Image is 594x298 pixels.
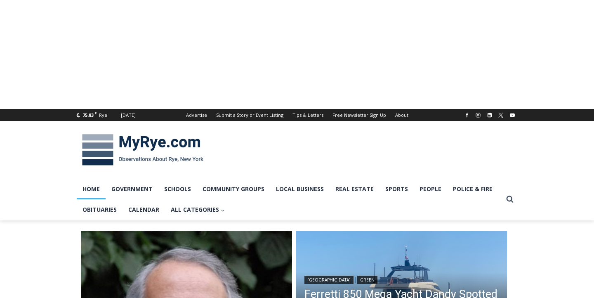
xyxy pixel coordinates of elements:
a: Facebook [462,110,472,120]
button: View Search Form [502,192,517,207]
a: Police & Fire [447,179,498,199]
a: Advertise [181,109,212,121]
a: Schools [158,179,197,199]
a: Instagram [473,110,483,120]
a: Tips & Letters [288,109,328,121]
a: People [414,179,447,199]
a: Local Business [270,179,330,199]
a: Linkedin [485,110,495,120]
nav: Primary Navigation [77,179,502,220]
a: X [496,110,506,120]
span: F [95,111,97,115]
a: [GEOGRAPHIC_DATA] [304,276,354,284]
div: [DATE] [121,111,136,119]
span: 75.83 [82,112,94,118]
a: Calendar [123,199,165,220]
a: Obituaries [77,199,123,220]
span: All Categories [171,205,225,214]
a: Real Estate [330,179,379,199]
a: Green [357,276,377,284]
a: YouTube [507,110,517,120]
img: MyRye.com [77,128,209,171]
a: Sports [379,179,414,199]
a: About [391,109,413,121]
nav: Secondary Navigation [181,109,413,121]
a: Community Groups [197,179,270,199]
a: Free Newsletter Sign Up [328,109,391,121]
a: Government [106,179,158,199]
a: Submit a Story or Event Listing [212,109,288,121]
div: | [304,274,499,284]
a: All Categories [165,199,231,220]
div: Rye [99,111,107,119]
a: Home [77,179,106,199]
